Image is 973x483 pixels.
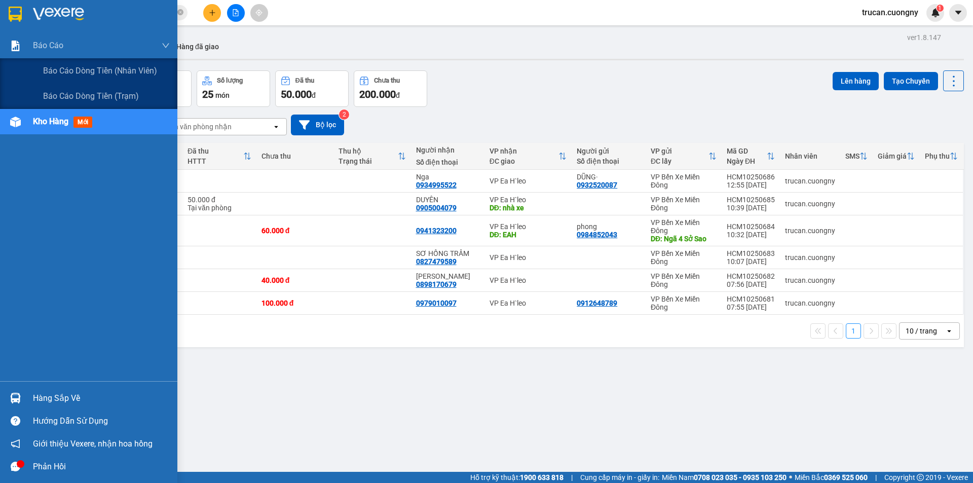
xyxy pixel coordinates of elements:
[490,222,567,231] div: VP Ea H`leo
[875,472,877,483] span: |
[845,152,859,160] div: SMS
[416,181,457,189] div: 0934995522
[785,152,835,160] div: Nhân viên
[416,299,457,307] div: 0979010097
[261,152,328,160] div: Chưa thu
[727,157,767,165] div: Ngày ĐH
[490,157,559,165] div: ĐC giao
[217,77,243,84] div: Số lượng
[255,9,263,16] span: aim
[354,70,427,107] button: Chưa thu200.000đ
[11,439,20,449] span: notification
[182,143,256,170] th: Toggle SortBy
[931,8,940,17] img: icon-new-feature
[577,299,617,307] div: 0912648789
[854,6,926,19] span: trucan.cuongny
[188,157,243,165] div: HTTT
[261,299,328,307] div: 100.000 đ
[250,4,268,22] button: aim
[906,326,937,336] div: 10 / trang
[33,39,63,52] span: Báo cáo
[920,143,963,170] th: Toggle SortBy
[651,249,717,266] div: VP Bến Xe Miền Đông
[339,157,397,165] div: Trạng thái
[727,204,775,212] div: 10:39 [DATE]
[33,459,170,474] div: Phản hồi
[261,276,328,284] div: 40.000 đ
[727,272,775,280] div: HCM10250682
[907,32,941,43] div: ver 1.8.147
[824,473,868,481] strong: 0369 525 060
[416,227,457,235] div: 0941323200
[11,416,20,426] span: question-circle
[490,299,567,307] div: VP Ea H`leo
[416,272,479,280] div: anh dũng
[785,200,835,208] div: trucan.cuongny
[577,181,617,189] div: 0932520087
[651,272,717,288] div: VP Bến Xe Miền Đông
[651,235,717,243] div: DĐ: Ngã 4 Sở Sao
[10,41,21,51] img: solution-icon
[339,147,397,155] div: Thu hộ
[416,173,479,181] div: Nga
[651,295,717,311] div: VP Bến Xe Miền Đông
[359,88,396,100] span: 200.000
[727,147,767,155] div: Mã GD
[333,143,410,170] th: Toggle SortBy
[490,253,567,262] div: VP Ea H`leo
[785,276,835,284] div: trucan.cuongny
[520,473,564,481] strong: 1900 633 818
[281,88,312,100] span: 50.000
[209,9,216,16] span: plus
[727,249,775,257] div: HCM10250683
[416,257,457,266] div: 0827479589
[651,147,708,155] div: VP gửi
[577,222,641,231] div: phong
[490,177,567,185] div: VP Ea H`leo
[490,147,559,155] div: VP nhận
[202,88,213,100] span: 25
[33,391,170,406] div: Hàng sắp về
[789,475,792,479] span: ⚪️
[73,117,92,128] span: mới
[339,109,349,120] sup: 2
[43,90,139,102] span: Báo cáo dòng tiền (trạm)
[577,173,641,181] div: DŨNG·
[884,72,938,90] button: Tạo Chuyến
[374,77,400,84] div: Chưa thu
[651,218,717,235] div: VP Bến Xe Miền Đông
[33,117,68,126] span: Kho hàng
[937,5,944,12] sup: 1
[785,227,835,235] div: trucan.cuongny
[291,115,344,135] button: Bộ lọc
[177,9,183,15] span: close-circle
[162,122,232,132] div: Chọn văn phòng nhận
[9,7,22,22] img: logo-vxr
[727,181,775,189] div: 12:55 [DATE]
[833,72,879,90] button: Lên hàng
[490,231,567,239] div: DĐ: EAH
[33,414,170,429] div: Hướng dẫn sử dụng
[43,64,157,77] span: Báo cáo dòng tiền (nhân viên)
[785,253,835,262] div: trucan.cuongny
[416,249,479,257] div: SƠ HỒNG TRÂM
[261,227,328,235] div: 60.000 đ
[490,276,567,284] div: VP Ea H`leo
[215,91,230,99] span: món
[938,5,942,12] span: 1
[651,173,717,189] div: VP Bến Xe Miền Đông
[396,91,400,99] span: đ
[197,70,270,107] button: Số lượng25món
[785,177,835,185] div: trucan.cuongny
[203,4,221,22] button: plus
[188,147,243,155] div: Đã thu
[846,323,861,339] button: 1
[727,196,775,204] div: HCM10250685
[917,474,924,481] span: copyright
[168,34,227,59] button: Hàng đã giao
[11,462,20,471] span: message
[227,4,245,22] button: file-add
[727,257,775,266] div: 10:07 [DATE]
[727,280,775,288] div: 07:56 [DATE]
[945,327,953,335] svg: open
